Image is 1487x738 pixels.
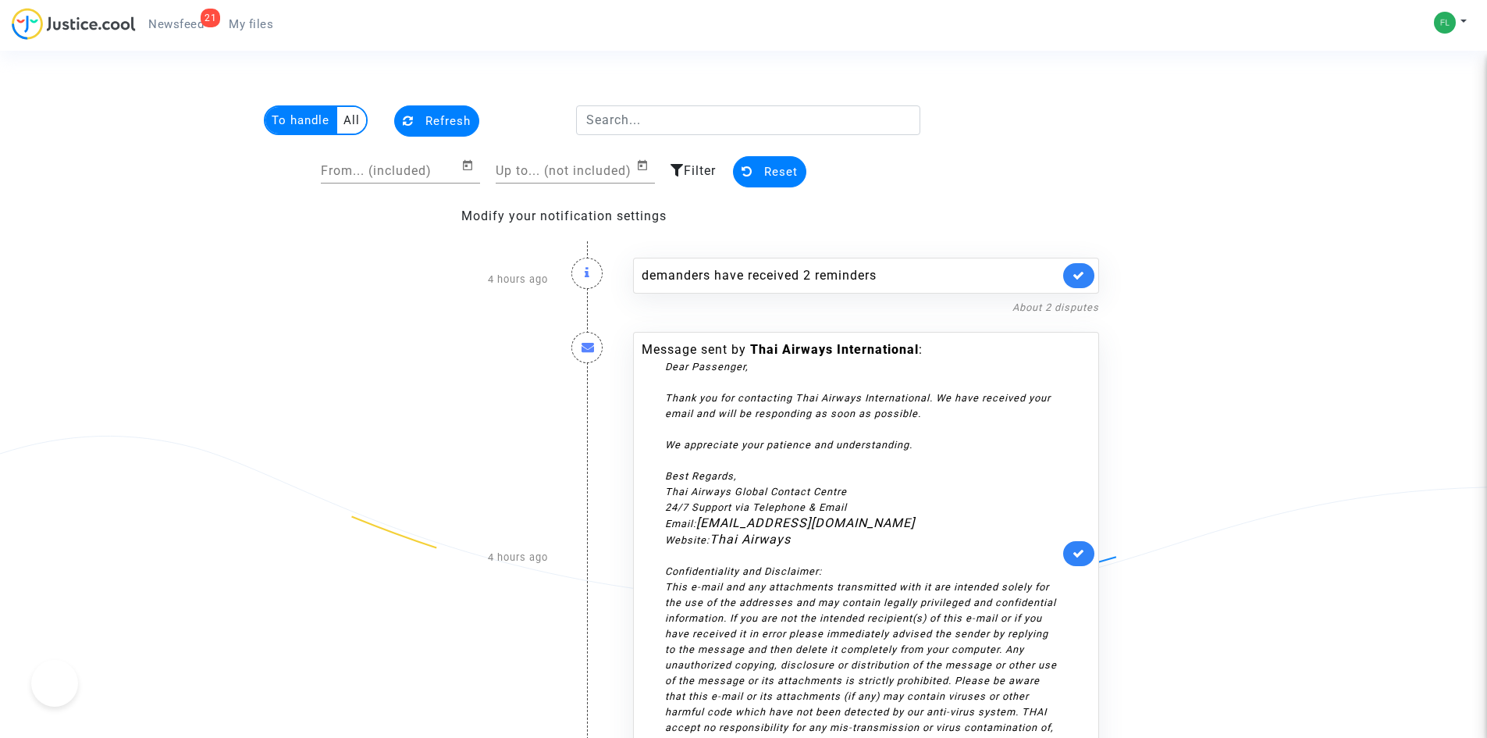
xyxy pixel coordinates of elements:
[461,209,667,223] a: Modify your notification settings
[229,17,273,31] span: My files
[665,470,737,482] span: Best Regards,
[136,12,216,36] a: 21Newsfeed
[265,107,337,134] multi-toggle-item: To handle
[636,156,655,175] button: Open calendar
[764,165,798,179] span: Reset
[1434,12,1456,34] img: 27626d57a3ba4a5b969f53e3f2c8e71c
[665,564,1059,579] div: Confidentiality and Disclaimer:
[710,532,791,547] a: Thai Airways
[376,242,560,316] div: 4 hours ago
[337,107,366,134] multi-toggle-item: All
[394,105,479,137] button: Refresh
[12,8,136,40] img: jc-logo.svg
[216,12,286,36] a: My files
[665,534,710,546] span: Website:
[665,390,1059,422] div: Thank you for contacting Thai Airways International. We have received your email and will be resp...
[1012,301,1099,313] a: About 2 disputes
[31,660,78,707] iframe: Help Scout Beacon - Open
[425,114,471,128] span: Refresh
[576,105,920,135] input: Search...
[642,266,1059,285] div: demanders have received 2 reminders
[696,515,915,530] a: [EMAIL_ADDRESS][DOMAIN_NAME]
[665,518,696,529] span: Email:
[148,17,204,31] span: Newsfeed
[750,342,919,357] b: Thai Airways International
[665,486,847,497] span: Thai Airways Global Contact Centre
[665,437,1059,453] div: We appreciate your patience and understanding.
[733,156,806,187] button: Reset
[201,9,220,27] div: 21
[684,163,716,178] span: Filter
[461,156,480,175] button: Open calendar
[665,359,1059,375] div: Dear Passenger,
[665,501,847,513] span: 24/7 Support via Telephone & Email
